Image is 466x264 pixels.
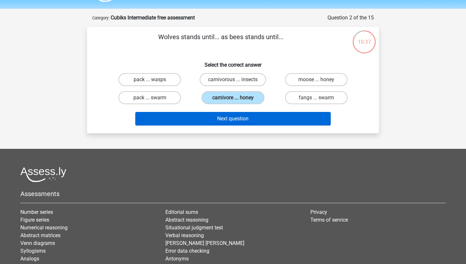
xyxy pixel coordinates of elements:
label: pack ... swarm [118,91,181,104]
a: [PERSON_NAME] [PERSON_NAME] [165,240,244,246]
small: Category: [92,16,109,20]
label: carnivore ... honey [202,91,264,104]
a: Privacy [310,209,327,215]
a: Numerical reasoning [20,225,68,231]
h5: Assessments [20,190,446,198]
div: 10:37 [352,30,376,46]
a: Analogs [20,256,39,262]
img: Assessly logo [20,167,66,182]
a: Antonyms [165,256,189,262]
label: pack ... wasps [118,73,181,86]
a: Abstract reasoning [165,217,208,223]
a: Situational judgment test [165,225,223,231]
a: Venn diagrams [20,240,55,246]
a: Verbal reasoning [165,232,204,238]
strong: Cubiks Intermediate free assessment [111,15,195,21]
a: Terms of service [310,217,348,223]
div: Question 2 of the 15 [327,14,374,22]
label: moose ... honey [285,73,348,86]
button: Next question [135,112,331,126]
p: Wolves stands until... as bees stands until... [97,32,344,51]
a: Abstract matrices [20,232,61,238]
label: fangs ... swarm [285,91,348,104]
a: Error data checking [165,248,209,254]
a: Editorial sums [165,209,198,215]
a: Number series [20,209,53,215]
label: carnivorous ... insects [200,73,266,86]
a: Syllogisms [20,248,46,254]
h6: Select the correct answer [97,57,369,68]
a: Figure series [20,217,49,223]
